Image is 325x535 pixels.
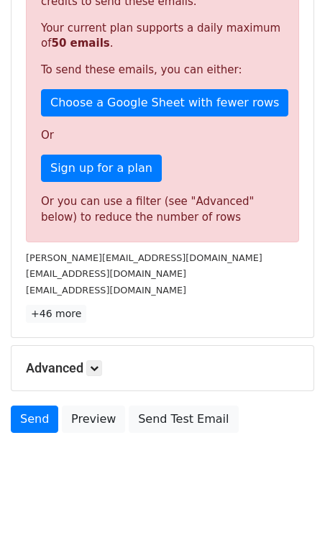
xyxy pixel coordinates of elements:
[41,89,288,116] a: Choose a Google Sheet with fewer rows
[26,252,262,263] small: [PERSON_NAME][EMAIL_ADDRESS][DOMAIN_NAME]
[26,268,186,279] small: [EMAIL_ADDRESS][DOMAIN_NAME]
[41,21,284,51] p: Your current plan supports a daily maximum of .
[41,193,284,226] div: Or you can use a filter (see "Advanced" below) to reduce the number of rows
[41,128,284,143] p: Or
[26,305,86,323] a: +46 more
[26,285,186,296] small: [EMAIL_ADDRESS][DOMAIN_NAME]
[26,360,299,376] h5: Advanced
[11,406,58,433] a: Send
[51,37,109,50] strong: 50 emails
[253,466,325,535] iframe: Chat Widget
[62,406,125,433] a: Preview
[41,63,284,78] p: To send these emails, you can either:
[129,406,238,433] a: Send Test Email
[41,155,162,182] a: Sign up for a plan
